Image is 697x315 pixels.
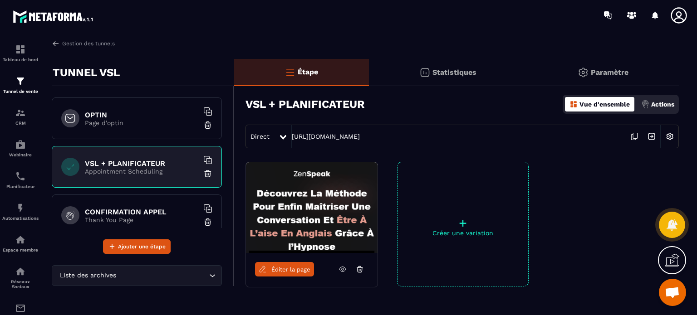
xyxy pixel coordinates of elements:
[52,265,222,286] div: Search for option
[15,303,26,314] img: email
[2,37,39,69] a: formationformationTableau de bord
[2,228,39,259] a: automationsautomationsEspace membre
[15,266,26,277] img: social-network
[85,119,198,126] p: Page d'optin
[15,139,26,150] img: automations
[203,121,212,130] img: trash
[58,271,118,281] span: Liste des archives
[2,152,39,157] p: Webinaire
[2,196,39,228] a: automationsautomationsAutomatisations
[2,279,39,289] p: Réseaux Sociaux
[15,171,26,182] img: scheduler
[15,44,26,55] img: formation
[15,203,26,213] img: automations
[245,98,365,111] h3: VSL + PLANIFICATEUR
[52,39,115,48] a: Gestion des tunnels
[85,111,198,119] h6: OPTIN
[85,168,198,175] p: Appointment Scheduling
[651,101,674,108] p: Actions
[52,39,60,48] img: arrow
[591,68,628,77] p: Paramètre
[398,217,528,229] p: +
[118,271,207,281] input: Search for option
[2,89,39,94] p: Tunnel de vente
[255,262,314,276] a: Éditer la page
[2,164,39,196] a: schedulerschedulerPlanificateur
[13,8,94,24] img: logo
[85,208,198,216] h6: CONFIRMATION APPEL
[2,184,39,189] p: Planificateur
[578,67,589,78] img: setting-gr.5f69749f.svg
[85,216,198,223] p: Thank You Page
[292,133,360,140] a: [URL][DOMAIN_NAME]
[2,121,39,126] p: CRM
[2,216,39,221] p: Automatisations
[15,234,26,245] img: automations
[643,128,660,145] img: arrow-next.bcc2205e.svg
[641,100,649,108] img: actions.d6e523a2.png
[2,57,39,62] p: Tableau de bord
[250,133,270,140] span: Direct
[2,69,39,101] a: formationformationTunnel de vente
[661,128,678,145] img: setting-w.858f3a88.svg
[246,162,378,253] img: image
[432,68,476,77] p: Statistiques
[103,239,171,254] button: Ajouter une étape
[285,67,295,78] img: bars-o.4a397970.svg
[203,169,212,178] img: trash
[298,68,318,76] p: Étape
[579,101,630,108] p: Vue d'ensemble
[2,259,39,296] a: social-networksocial-networkRéseaux Sociaux
[53,63,120,82] p: TUNNEL VSL
[659,279,686,306] a: Ouvrir le chat
[419,67,430,78] img: stats.20deebd0.svg
[15,76,26,87] img: formation
[2,132,39,164] a: automationsautomationsWebinaire
[85,159,198,168] h6: VSL + PLANIFICATEUR
[2,247,39,252] p: Espace membre
[15,107,26,118] img: formation
[569,100,578,108] img: dashboard-orange.40269519.svg
[398,229,528,237] p: Créer une variation
[203,218,212,227] img: trash
[2,101,39,132] a: formationformationCRM
[118,242,166,251] span: Ajouter une étape
[271,266,310,273] span: Éditer la page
